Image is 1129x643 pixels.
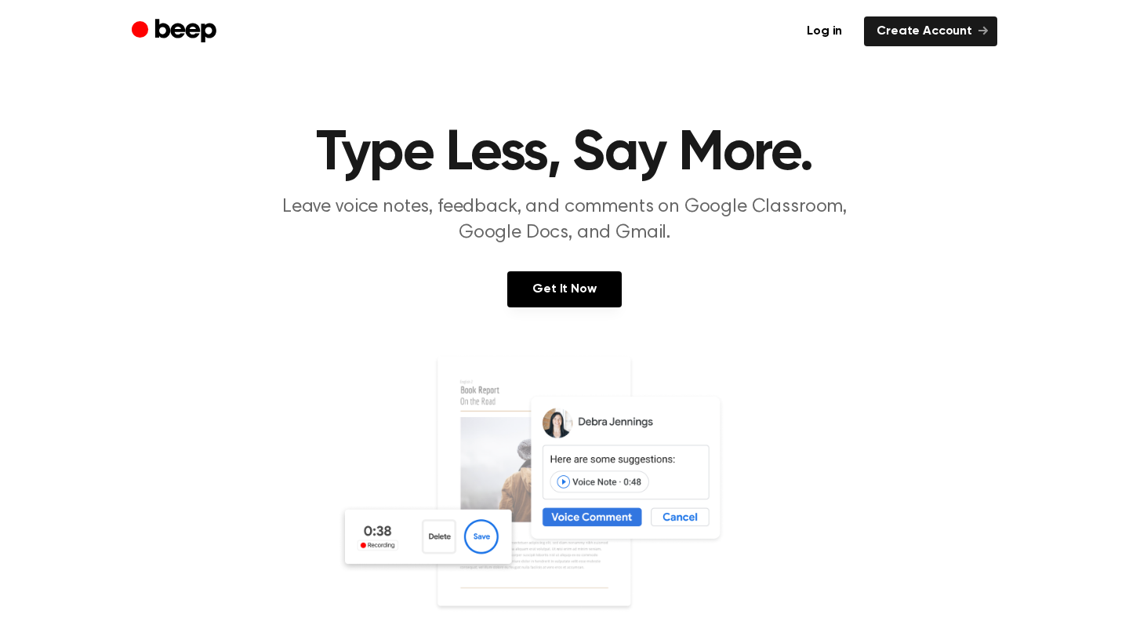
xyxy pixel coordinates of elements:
[794,16,855,46] a: Log in
[507,271,621,307] a: Get It Now
[263,194,866,246] p: Leave voice notes, feedback, and comments on Google Classroom, Google Docs, and Gmail.
[132,16,220,47] a: Beep
[864,16,997,46] a: Create Account
[163,125,966,182] h1: Type Less, Say More.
